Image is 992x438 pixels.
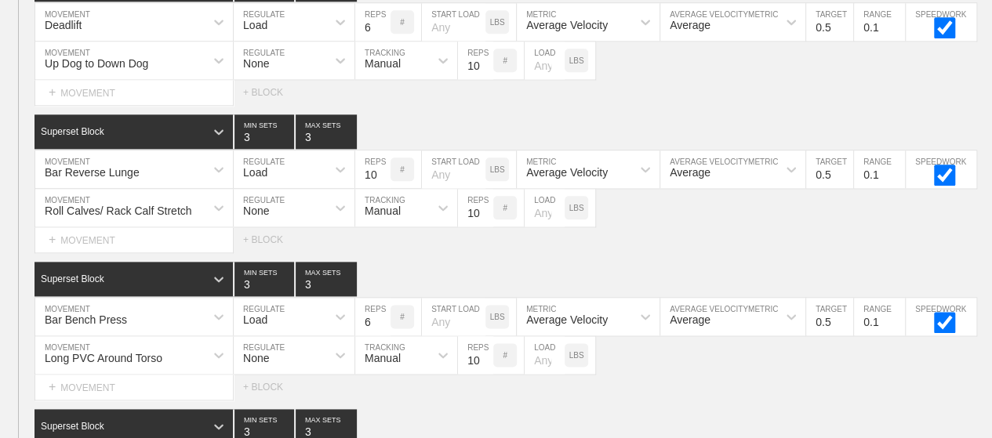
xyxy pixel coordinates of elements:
div: Average [670,313,710,326]
input: Any [525,189,565,226]
div: Load [243,19,267,31]
span: + [49,85,56,99]
p: LBS [569,56,584,65]
div: Manual [365,352,401,364]
div: + BLOCK [243,382,298,393]
p: LBS [490,18,505,27]
div: Roll Calves/ Rack Calf Stretch [45,205,192,217]
input: None [296,262,357,296]
div: MOVEMENT [35,227,234,253]
div: Average Velocity [526,313,608,326]
input: None [296,114,357,149]
input: Any [422,298,485,335]
div: Manual [365,205,401,217]
input: Any [525,336,565,374]
div: + BLOCK [243,234,298,245]
p: LBS [490,313,505,321]
div: MOVEMENT [35,80,234,106]
span: + [49,380,56,393]
p: LBS [490,165,505,174]
div: Superset Block [41,126,104,137]
span: + [49,233,56,246]
input: Any [525,42,565,79]
div: Average [670,19,710,31]
p: # [400,165,405,174]
p: LBS [569,351,584,360]
p: # [503,56,507,65]
div: Load [243,313,267,326]
div: Superset Block [41,421,104,432]
div: Deadlift [45,19,82,31]
div: Superset Block [41,273,104,284]
p: LBS [569,204,584,212]
div: Average Velocity [526,166,608,179]
div: MOVEMENT [35,375,234,400]
div: Up Dog to Down Dog [45,57,148,70]
div: Manual [365,57,401,70]
div: Load [243,166,267,179]
div: Average [670,166,710,179]
div: None [243,205,269,217]
div: Bar Bench Press [45,313,127,326]
div: None [243,352,269,364]
p: # [503,204,507,212]
input: Any [422,150,485,188]
div: None [243,57,269,70]
div: Bar Reverse Lunge [45,166,140,179]
input: Any [422,3,485,41]
div: Average Velocity [526,19,608,31]
p: # [503,351,507,360]
p: # [400,18,405,27]
div: + BLOCK [243,87,298,98]
p: # [400,313,405,321]
iframe: Chat Widget [710,256,992,438]
div: Long PVC Around Torso [45,352,162,364]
